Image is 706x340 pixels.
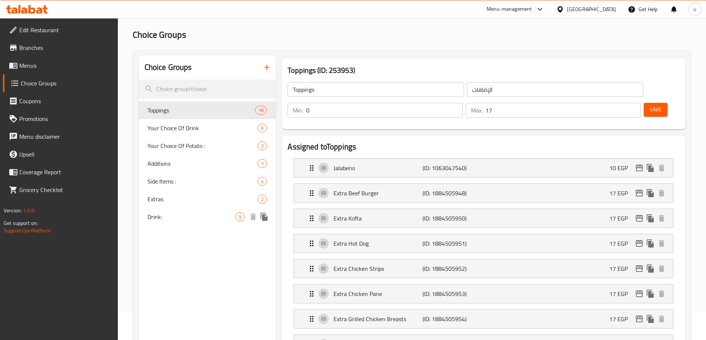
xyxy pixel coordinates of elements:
span: Your Choice Of Potato : [148,141,258,150]
a: Promotions [3,110,118,128]
span: Drink: [148,212,236,221]
p: (ID: 1884505948) [422,189,482,198]
h2: Choice Groups [145,62,192,73]
a: Menu disclaimer [3,128,118,145]
p: Extra Kofta [334,214,422,223]
button: delete [656,188,667,199]
p: Min: [293,106,303,115]
span: Toppings [148,106,255,115]
button: delete [248,211,259,222]
span: Upsell [19,150,112,159]
li: Expand [288,181,679,206]
span: 9 [236,213,244,221]
a: Edit Restaurant [3,21,118,39]
span: Edit Restaurant [19,26,112,34]
button: edit [634,213,645,224]
a: Coverage Report [3,163,118,181]
h3: Toppings (ID: 253953) [288,64,679,76]
div: Expand [294,285,673,303]
span: 7 [258,160,266,167]
button: delete [656,263,667,274]
div: Expand [294,310,673,328]
span: Branches [19,43,112,52]
a: Branches [3,39,118,57]
p: 17 EGP [609,289,634,298]
button: delete [656,162,667,174]
button: duplicate [645,213,656,224]
span: Get support on: [4,218,38,228]
span: Grocery Checklist [19,185,112,194]
li: Expand [288,256,679,281]
div: Choices [258,195,267,203]
p: (ID: 1884505954) [422,314,482,323]
li: Expand [288,306,679,331]
p: (ID: 1884505950) [422,214,482,223]
span: Save [650,105,662,114]
button: edit [634,288,645,299]
li: Expand [288,155,679,181]
div: Your Choice Of Potato :2 [139,137,276,155]
a: Grocery Checklist [3,181,118,199]
div: Additions7 [139,155,276,172]
li: Expand [288,206,679,231]
button: duplicate [645,288,656,299]
span: Version: [4,206,22,215]
input: search [139,80,276,98]
span: Coverage Report [19,168,112,176]
span: o [693,5,696,13]
button: duplicate [259,211,270,222]
div: Choices [258,124,267,132]
button: edit [634,313,645,324]
div: Choices [235,212,245,221]
div: [GEOGRAPHIC_DATA] [567,5,616,13]
button: edit [634,263,645,274]
div: Toppings18 [139,101,276,119]
div: Side Items :4 [139,172,276,190]
div: Extras2 [139,190,276,208]
button: edit [634,238,645,249]
span: 2 [258,142,266,149]
div: Choices [258,159,267,168]
button: duplicate [645,313,656,324]
button: edit [634,162,645,174]
span: 2 [258,196,266,203]
button: edit [634,188,645,199]
a: Upsell [3,145,118,163]
p: Extra Beef Burger [334,189,422,198]
div: Menu-management [487,5,532,14]
p: (ID: 1063047540) [422,164,482,172]
button: delete [656,288,667,299]
p: 17 EGP [609,214,634,223]
button: Save [644,103,667,117]
p: 17 EGP [609,189,634,198]
button: delete [656,238,667,249]
p: (ID: 1884505952) [422,264,482,273]
button: delete [656,313,667,324]
li: Expand [288,231,679,256]
div: Drink:9deleteduplicate [139,208,276,226]
p: 17 EGP [609,239,634,248]
p: Max: [471,106,483,115]
span: Promotions [19,114,112,123]
span: 4 [258,178,266,185]
span: Choice Groups [21,79,112,88]
button: duplicate [645,162,656,174]
div: Choices [258,177,267,186]
span: 1.0.0 [23,206,34,215]
button: duplicate [645,238,656,249]
h2: Assigned to Toppings [288,141,679,152]
span: 6 [258,125,266,132]
span: Choice Groups [133,26,186,43]
div: Expand [294,184,673,202]
p: Extra Grilled Chicken Breasts [334,314,422,323]
li: Expand [288,281,679,306]
p: 17 EGP [609,314,634,323]
button: delete [656,213,667,224]
a: Choice Groups [3,74,118,92]
p: Extra Hot Dog [334,239,422,248]
p: (ID: 1884505951) [422,239,482,248]
div: Expand [294,209,673,228]
a: Support.OpsPlatform [4,226,51,235]
p: 10 EGP [609,164,634,172]
span: 18 [255,107,266,114]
